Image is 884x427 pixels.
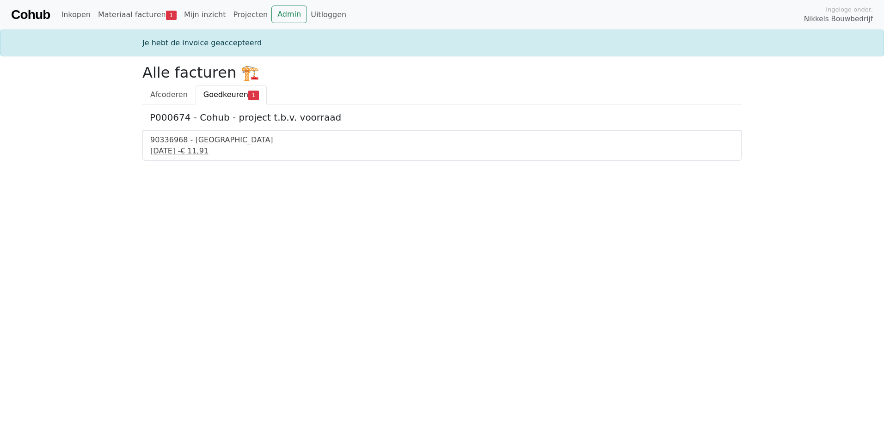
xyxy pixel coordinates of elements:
span: Afcoderen [150,90,188,99]
a: Inkopen [57,6,94,24]
span: Goedkeuren [203,90,248,99]
span: 1 [248,91,259,100]
a: Uitloggen [307,6,350,24]
div: [DATE] - [150,146,734,157]
div: Je hebt de invoice geaccepteerd [137,37,747,49]
a: Goedkeuren1 [196,85,267,104]
a: Materiaal facturen1 [94,6,180,24]
span: 1 [166,11,177,20]
h5: P000674 - Cohub - project t.b.v. voorraad [150,112,734,123]
a: 90336968 - [GEOGRAPHIC_DATA][DATE] -€ 11,91 [150,134,734,157]
h2: Alle facturen 🏗️ [142,64,742,81]
a: Mijn inzicht [180,6,230,24]
span: Ingelogd onder: [826,5,873,14]
a: Admin [271,6,307,23]
a: Afcoderen [142,85,196,104]
span: € 11,91 [180,146,209,155]
div: 90336968 - [GEOGRAPHIC_DATA] [150,134,734,146]
a: Projecten [229,6,271,24]
a: Cohub [11,4,50,26]
span: Nikkels Bouwbedrijf [804,14,873,24]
